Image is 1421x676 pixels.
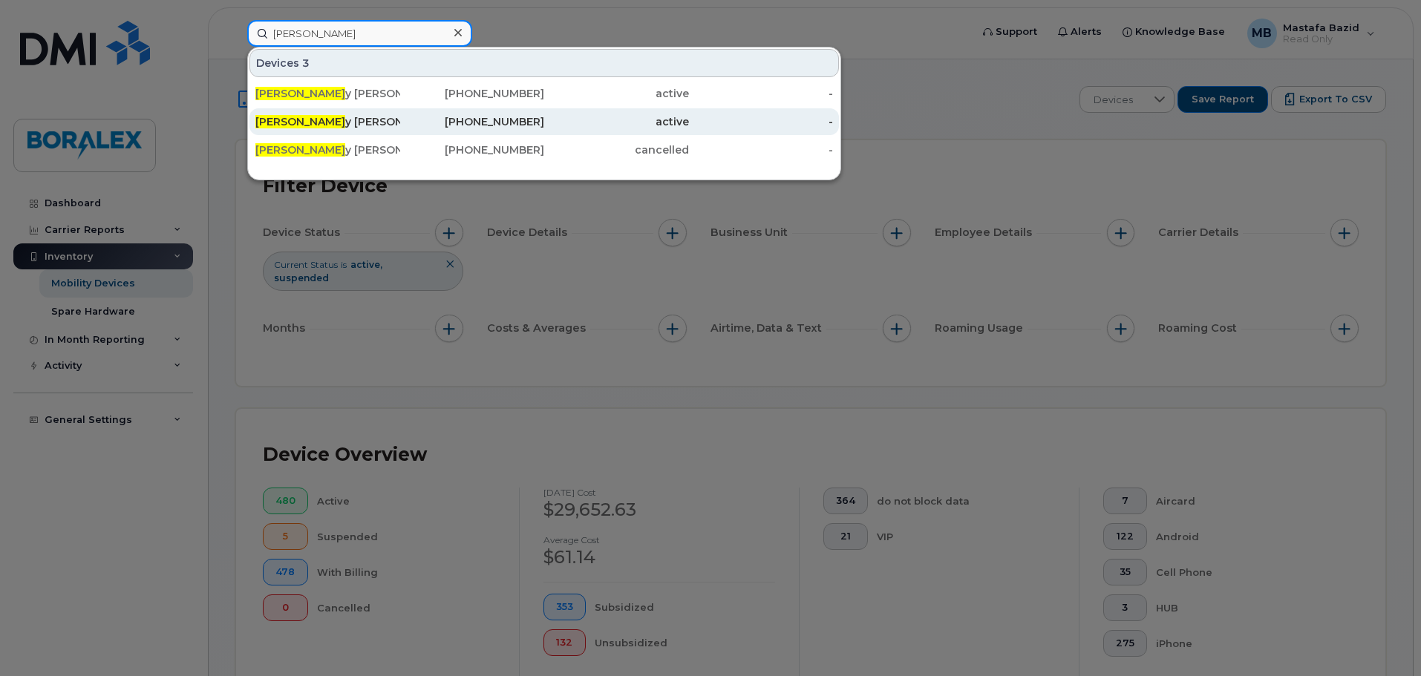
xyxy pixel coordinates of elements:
a: [PERSON_NAME]y [PERSON_NAME][PHONE_NUMBER]active- [249,80,839,107]
div: y [PERSON_NAME] [255,86,400,101]
div: [PHONE_NUMBER] [400,142,545,157]
span: [PERSON_NAME] [255,87,345,100]
span: [PERSON_NAME] [255,143,345,157]
div: [PHONE_NUMBER] [400,114,545,129]
div: active [544,86,689,101]
div: - [689,114,834,129]
div: y [PERSON_NAME] [255,142,400,157]
a: [PERSON_NAME]y [PERSON_NAME][PHONE_NUMBER]cancelled- [249,137,839,163]
div: Devices [249,49,839,77]
div: active [544,114,689,129]
div: cancelled [544,142,689,157]
div: - [689,86,834,101]
a: [PERSON_NAME]y [PERSON_NAME][PHONE_NUMBER]active- [249,108,839,135]
div: y [PERSON_NAME] [255,114,400,129]
div: - [689,142,834,157]
span: [PERSON_NAME] [255,115,345,128]
span: 3 [302,56,310,70]
div: [PHONE_NUMBER] [400,86,545,101]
